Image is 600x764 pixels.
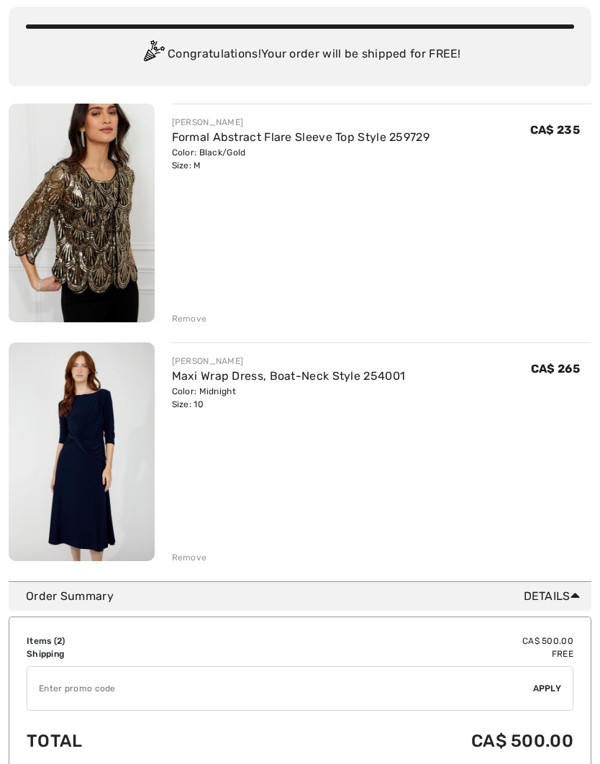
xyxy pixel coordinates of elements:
[172,369,406,383] a: Maxi Wrap Dress, Boat-Neck Style 254001
[172,116,430,129] div: [PERSON_NAME]
[9,342,155,561] img: Maxi Wrap Dress, Boat-Neck Style 254001
[9,104,155,322] img: Formal Abstract Flare Sleeve Top Style 259729
[219,647,573,660] td: Free
[172,551,207,564] div: Remove
[531,362,580,376] span: CA$ 265
[172,130,430,144] a: Formal Abstract Flare Sleeve Top Style 259729
[172,355,406,368] div: [PERSON_NAME]
[57,636,62,646] span: 2
[27,647,219,660] td: Shipping
[172,385,406,411] div: Color: Midnight Size: 10
[26,588,586,605] div: Order Summary
[27,667,533,710] input: Promo code
[533,682,562,695] span: Apply
[172,146,430,172] div: Color: Black/Gold Size: M
[530,123,580,137] span: CA$ 235
[139,40,168,69] img: Congratulation2.svg
[27,635,219,647] td: Items ( )
[524,588,586,605] span: Details
[172,312,207,325] div: Remove
[26,40,574,69] div: Congratulations! Your order will be shipped for FREE!
[219,635,573,647] td: CA$ 500.00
